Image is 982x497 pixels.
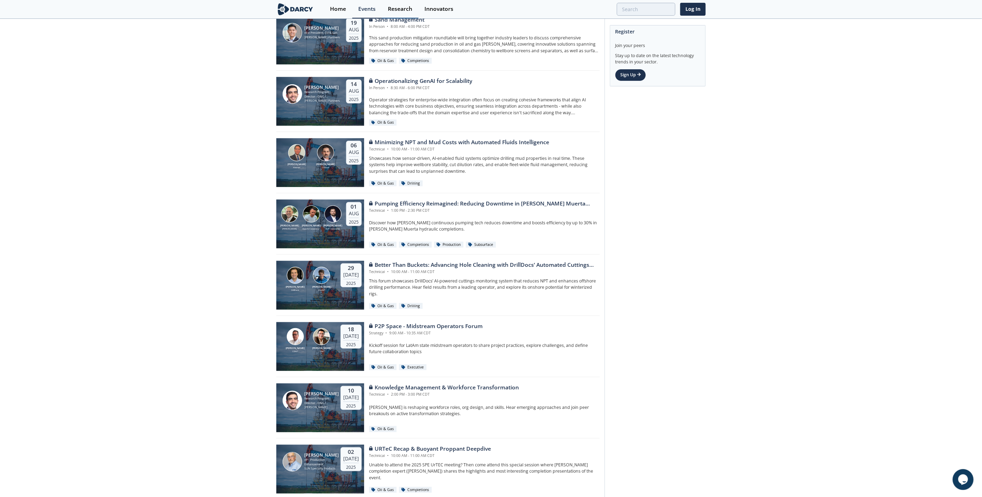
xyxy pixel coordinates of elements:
[386,24,390,29] span: •
[369,331,483,336] div: Strategy 9:00 AM - 10:35 AM CDT
[322,227,344,230] div: EQT Corporation
[305,391,339,396] div: [PERSON_NAME]
[369,364,397,371] div: Oil & Gas
[349,34,359,41] div: 2025
[285,350,305,353] div: CENIT
[285,347,305,350] div: [PERSON_NAME]
[276,261,600,310] a: Calvin Holt [PERSON_NAME] DrillDocs Jonas Bjørlo [PERSON_NAME] AkerBP 29 [DATE] 2025 Better Than ...
[369,261,600,269] div: Better Than Buckets: Advancing Hole Cleaning with DrillDocs’ Automated Cuttings Monitoring
[330,6,346,12] div: Home
[343,279,359,286] div: 2025
[399,487,432,493] div: Completions
[349,81,359,88] div: 14
[615,49,700,65] div: Stay up to date on the latest technology trends in your sector.
[369,342,600,355] p: Kickoff session for LatAm state midstream operators to share project practices, explore challenge...
[369,242,397,248] div: Oil & Gas
[287,267,304,284] img: Calvin Holt
[305,466,339,471] div: SUN Specialty Products
[369,85,472,91] div: In Person 8:30 AM - 6:00 PM CDT
[286,166,308,169] div: Absmart
[615,69,646,81] a: Sign Up
[466,242,496,248] div: Subsurface
[285,289,305,292] div: DrillDocs
[358,6,376,12] div: Events
[386,453,390,458] span: •
[369,462,600,481] p: Unable to attend the 2025 SPE UrTEC meeting? Then come attend this special session where [PERSON_...
[369,35,600,54] p: This sand production mitigation roundtable will bring together industry leaders to discuss compre...
[283,391,302,410] img: Sami Sultan
[369,24,430,30] div: In Person 8:00 AM - 4:00 PM CDT
[343,456,359,462] div: [DATE]
[305,90,340,99] div: Research Program Director - O&G / Sustainability
[322,224,344,228] div: [PERSON_NAME]
[312,347,331,350] div: [PERSON_NAME]
[305,396,339,405] div: Research Program Director - O&G / Sustainability
[305,26,340,31] div: [PERSON_NAME]
[369,426,397,432] div: Oil & Gas
[317,144,334,161] img: Brahim Ghrissi
[281,205,298,223] img: Tim Marvel
[305,405,339,410] div: [PERSON_NAME] Partners
[434,242,463,248] div: Production
[276,138,600,187] a: Victor Saet [PERSON_NAME] Absmart Brahim Ghrissi [PERSON_NAME] Chevron 06 Aug 2025 Minimizing NPT...
[369,487,397,493] div: Oil & Gas
[300,227,322,230] div: Apache Corporation
[369,269,600,275] div: Technical 10:00 AM - 11:00 AM CDT
[276,383,600,432] a: Sami Sultan [PERSON_NAME] Research Program Director - O&G / Sustainability [PERSON_NAME] Partners...
[369,200,600,208] div: Pumping Efficiency Reimagined: Reducing Downtime in [PERSON_NAME] Muerta Completions
[276,445,600,494] a: Harold Brannon [PERSON_NAME] VP - Production Enhancement SUN Specialty Products 02 [DATE] 2025 UR...
[680,3,706,16] a: Log In
[324,205,342,223] img: Charles Drake
[369,278,600,297] p: This forum showcases DrillDocs’ AI-powered cuttings monitoring system that reduces NPT and enhanc...
[283,84,302,104] img: Sami Sultan
[305,458,339,466] div: VP - Production Enhancement
[279,227,300,230] div: [PERSON_NAME]
[424,6,453,12] div: Innovators
[349,95,359,102] div: 2025
[386,269,390,274] span: •
[386,208,390,213] span: •
[343,449,359,456] div: 02
[369,58,397,64] div: Oil & Gas
[343,272,359,278] div: [DATE]
[300,224,322,228] div: [PERSON_NAME]
[369,77,472,85] div: Operationalizing GenAI for Scalability
[369,383,519,392] div: Knowledge Management & Workforce Transformation
[349,156,359,163] div: 2025
[384,331,388,335] span: •
[349,218,359,225] div: 2025
[386,392,390,397] span: •
[305,31,340,35] div: Vice President, Oil & Gas
[369,453,491,459] div: Technical 10:00 AM - 11:00 AM CDT
[349,20,359,26] div: 19
[276,16,600,64] a: Ron Sasaki [PERSON_NAME] Vice President, Oil & Gas [PERSON_NAME] Partners 19 Aug 2025 Sand Manage...
[312,285,331,289] div: [PERSON_NAME]
[343,326,359,333] div: 18
[315,163,336,166] div: [PERSON_NAME]
[349,149,359,155] div: Aug
[953,469,975,490] iframe: chat widget
[349,88,359,94] div: Aug
[399,180,423,187] div: Drilling
[369,119,397,126] div: Oil & Gas
[399,242,432,248] div: Completions
[343,387,359,394] div: 10
[615,25,700,38] div: Register
[617,3,675,16] input: Advanced Search
[369,220,600,233] p: Discover how [PERSON_NAME] continuous pumping tech reduces downtime and boosts efficiency by up t...
[283,452,302,472] img: Harold Brannon
[343,402,359,409] div: 2025
[615,38,700,49] div: Join your peers
[343,265,359,272] div: 29
[369,138,549,147] div: Minimizing NPT and Mud Costs with Automated Fluids Intelligence
[343,394,359,401] div: [DATE]
[286,163,308,166] div: [PERSON_NAME]
[305,453,339,458] div: [PERSON_NAME]
[369,322,483,331] div: P2P Space - Midstream Operators Forum
[343,333,359,339] div: [DATE]
[312,289,331,292] div: AkerBP
[287,328,304,345] img: Alfonso Araujo Trujillo
[305,85,340,90] div: [PERSON_NAME]
[305,35,340,40] div: [PERSON_NAME] Partners
[285,285,305,289] div: [PERSON_NAME]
